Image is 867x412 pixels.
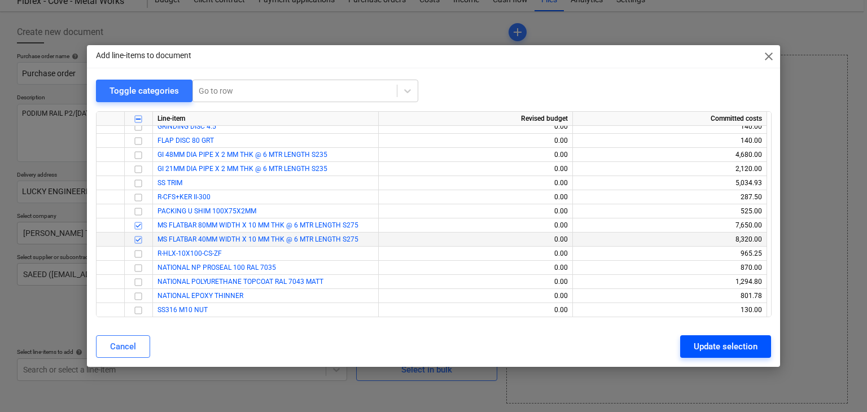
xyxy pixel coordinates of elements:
div: 0.00 [383,162,568,176]
a: R-CFS+KER II-300 [157,193,211,201]
a: GI 21MM DIA PIPE X 2 MM THK @ 6 MTR LENGTH S235 [157,165,327,173]
a: MS FLATBAR 80MM WIDTH X 10 MM THK @ 6 MTR LENGTH S275 [157,221,358,229]
div: 525.00 [577,204,762,218]
div: 0.00 [383,204,568,218]
div: 0.00 [383,218,568,233]
div: 0.00 [383,289,568,303]
div: 5,034.93 [577,176,762,190]
div: 0.00 [383,261,568,275]
a: NATIONAL POLYURETHANE TOPCOAT RAL 7043 MATT [157,278,323,286]
button: Cancel [96,335,150,358]
a: MS FLATBAR 40MM WIDTH X 10 MM THK @ 6 MTR LENGTH S275 [157,235,358,243]
div: Committed costs [573,112,767,126]
button: Update selection [680,335,771,358]
div: Update selection [694,339,757,354]
a: PACKING U SHIM 100X75X2MM [157,207,256,215]
p: Add line-items to document [96,50,191,62]
iframe: Chat Widget [811,358,867,412]
div: 965.25 [577,247,762,261]
div: 287.50 [577,190,762,204]
a: NATIONAL EPOXY THINNER [157,292,243,300]
div: 0.00 [383,148,568,162]
a: GRINDING DISC 4.5 [157,122,216,130]
button: Toggle categories [96,80,192,102]
div: 0.00 [383,247,568,261]
div: 1,294.80 [577,275,762,289]
a: GI 48MM DIA PIPE X 2 MM THK @ 6 MTR LENGTH S235 [157,151,327,159]
div: 7,650.00 [577,218,762,233]
div: 0.00 [383,233,568,247]
div: 130.00 [577,303,762,317]
a: R-HLX-10X100-CS-ZF [157,249,222,257]
div: 801.78 [577,289,762,303]
div: 0.00 [383,190,568,204]
div: Toggle categories [110,84,179,98]
div: 0.00 [383,303,568,317]
div: Revised budget [379,112,573,126]
div: 140.00 [577,134,762,148]
div: 4,680.00 [577,148,762,162]
span: close [762,50,776,63]
div: 0.00 [383,120,568,134]
div: 8,320.00 [577,233,762,247]
div: 0.00 [383,176,568,190]
a: SS316 M10 NUT [157,306,208,314]
div: 0.00 [383,275,568,289]
a: FLAP DISC 80 GRT [157,137,214,144]
div: 0.00 [383,134,568,148]
a: SS TRIM [157,179,182,187]
div: 870.00 [577,261,762,275]
div: 140.00 [577,120,762,134]
div: Line-item [153,112,379,126]
div: Cancel [110,339,136,354]
div: 2,120.00 [577,162,762,176]
a: NATIONAL NP PROSEAL 100 RAL 7035 [157,264,276,271]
